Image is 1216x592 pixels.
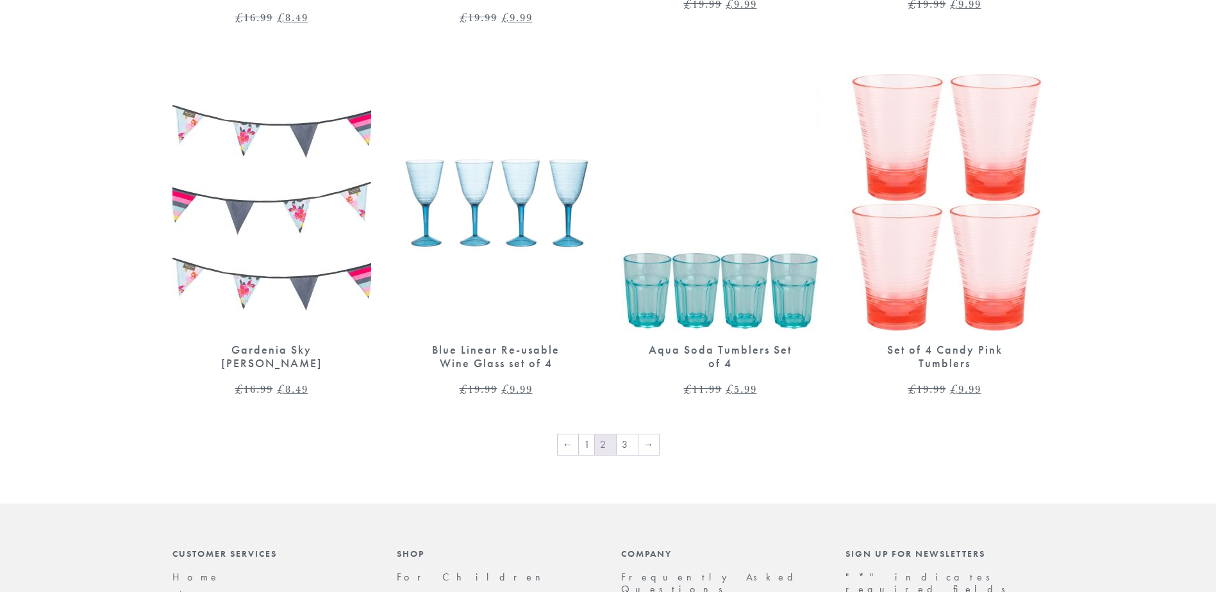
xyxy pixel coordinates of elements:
span: £ [277,381,285,397]
a: Aqua Soda Tumblers Set of 4 Aqua Soda Tumblers Set of 4 [621,74,820,395]
span: £ [950,381,958,397]
img: Set of 4 Candy Pink Hi Ball [845,74,1044,331]
bdi: 19.99 [908,381,946,397]
a: Set of 4 Candy Pink Hi Ball Set of 4 Candy Pink Tumblers [845,74,1044,395]
bdi: 8.49 [277,381,308,397]
bdi: 8.49 [277,10,308,25]
bdi: 9.99 [501,10,533,25]
span: £ [908,381,917,397]
img: Blue Linear Re-usable Wine Glass set of 4 [397,74,596,331]
div: Shop [397,548,596,559]
div: Aqua Soda Tumblers Set of 4 [644,343,797,370]
bdi: 9.99 [950,381,981,397]
a: Page 1 [579,434,594,455]
div: Customer Services [172,548,371,559]
div: Gardenia Sky [PERSON_NAME] [195,343,349,370]
a: Blue Linear Re-usable Wine Glass set of 4 Blue Linear Re-usable Wine Glass set of 4 [397,74,596,395]
bdi: 19.99 [460,10,497,25]
span: £ [460,381,468,397]
bdi: 19.99 [460,381,497,397]
bdi: 5.99 [726,381,757,397]
span: £ [501,381,510,397]
span: £ [501,10,510,25]
bdi: 11.99 [684,381,722,397]
span: £ [235,10,244,25]
span: £ [726,381,734,397]
span: £ [460,10,468,25]
bdi: 16.99 [235,10,273,25]
span: £ [277,10,285,25]
img: Aqua Soda Tumblers Set of 4 [621,74,820,331]
div: Set of 4 Candy Pink Tumblers [868,343,1022,370]
a: ← [558,434,578,455]
span: £ [684,381,692,397]
div: Blue Linear Re-usable Wine Glass set of 4 [419,343,573,370]
nav: Product Pagination [172,433,1044,459]
a: Home [172,570,220,584]
span: £ [235,381,244,397]
img: Gardenia Sky Bunting [172,74,371,331]
a: → [638,434,659,455]
a: For Children [397,570,551,584]
span: Page 2 [595,434,616,455]
bdi: 9.99 [501,381,533,397]
bdi: 16.99 [235,381,273,397]
div: Company [621,548,820,559]
a: Gardenia Sky Bunting Gardenia Sky [PERSON_NAME] [172,74,371,395]
div: Sign up for newsletters [845,548,1044,559]
a: Page 3 [617,434,638,455]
